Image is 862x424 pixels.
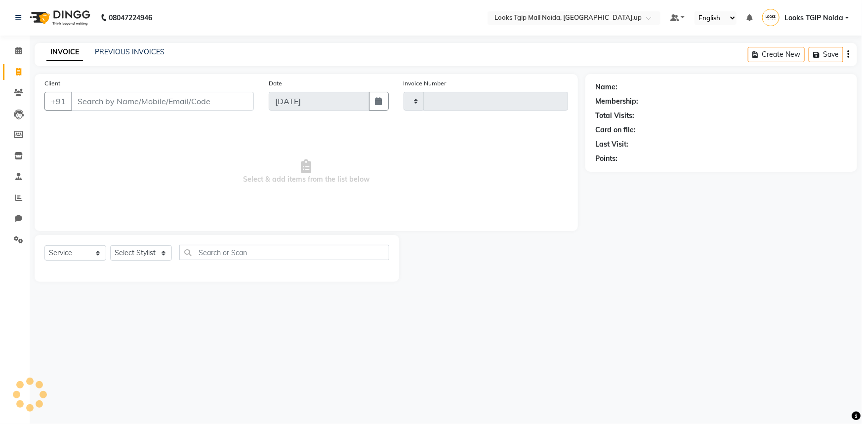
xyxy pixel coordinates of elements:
div: Last Visit: [595,139,628,150]
input: Search or Scan [179,245,389,260]
div: Total Visits: [595,111,634,121]
input: Search by Name/Mobile/Email/Code [71,92,254,111]
div: Membership: [595,96,638,107]
label: Client [44,79,60,88]
button: +91 [44,92,72,111]
img: logo [25,4,93,32]
b: 08047224946 [109,4,152,32]
a: PREVIOUS INVOICES [95,47,164,56]
div: Name: [595,82,617,92]
a: INVOICE [46,43,83,61]
button: Create New [748,47,805,62]
div: Points: [595,154,617,164]
img: Looks TGIP Noida [762,9,780,26]
button: Save [809,47,843,62]
span: Select & add items from the list below [44,122,568,221]
span: Looks TGIP Noida [784,13,843,23]
div: Card on file: [595,125,636,135]
label: Date [269,79,282,88]
label: Invoice Number [404,79,447,88]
